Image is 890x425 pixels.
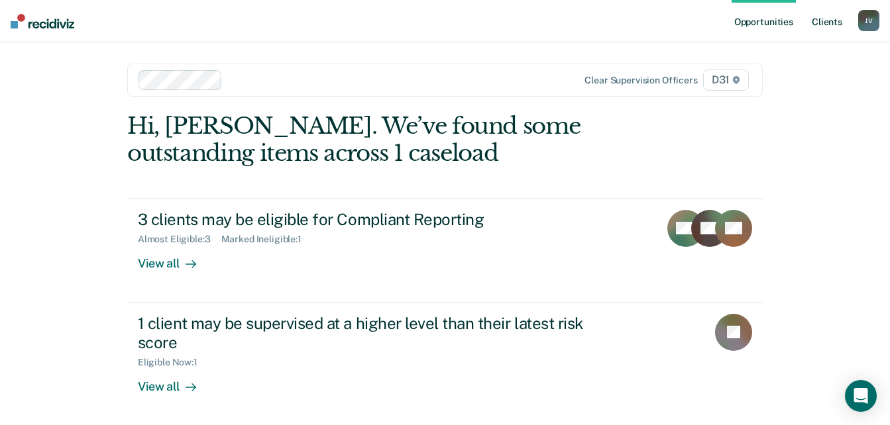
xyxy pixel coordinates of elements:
[221,234,312,245] div: Marked Ineligible : 1
[138,234,221,245] div: Almost Eligible : 3
[584,75,697,86] div: Clear supervision officers
[127,199,763,303] a: 3 clients may be eligible for Compliant ReportingAlmost Eligible:3Marked Ineligible:1View all
[11,14,74,28] img: Recidiviz
[138,314,603,352] div: 1 client may be supervised at a higher level than their latest risk score
[845,380,877,412] div: Open Intercom Messenger
[858,10,879,31] div: J V
[138,368,212,394] div: View all
[703,70,749,91] span: D31
[127,113,636,167] div: Hi, [PERSON_NAME]. We’ve found some outstanding items across 1 caseload
[138,210,603,229] div: 3 clients may be eligible for Compliant Reporting
[858,10,879,31] button: JV
[138,245,212,271] div: View all
[138,357,208,368] div: Eligible Now : 1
